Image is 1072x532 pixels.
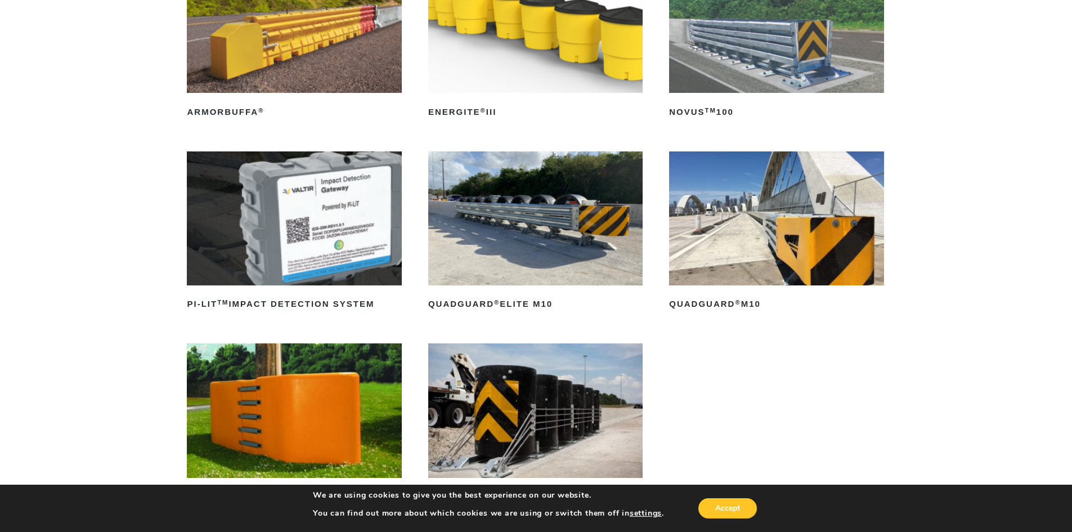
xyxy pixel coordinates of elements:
sup: ® [481,107,486,114]
h2: QuadGuard Elite M10 [428,296,643,314]
sup: TM [217,299,228,306]
sup: ® [258,107,264,114]
sup: ® [735,299,741,306]
a: RAPTOR® [187,343,401,506]
h2: ArmorBuffa [187,103,401,121]
h2: ENERGITE III [428,103,643,121]
p: We are using cookies to give you the best experience on our website. [313,490,664,500]
sup: TM [705,107,716,114]
a: QuadGuard®Elite M10 [428,151,643,314]
button: settings [630,508,662,518]
a: REACT®M [428,343,643,506]
a: QuadGuard®M10 [669,151,883,314]
h2: PI-LIT Impact Detection System [187,296,401,314]
h2: NOVUS 100 [669,103,883,121]
h2: QuadGuard M10 [669,296,883,314]
button: Accept [698,498,757,518]
a: PI-LITTMImpact Detection System [187,151,401,314]
sup: ® [494,299,500,306]
p: You can find out more about which cookies we are using or switch them off in . [313,508,664,518]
